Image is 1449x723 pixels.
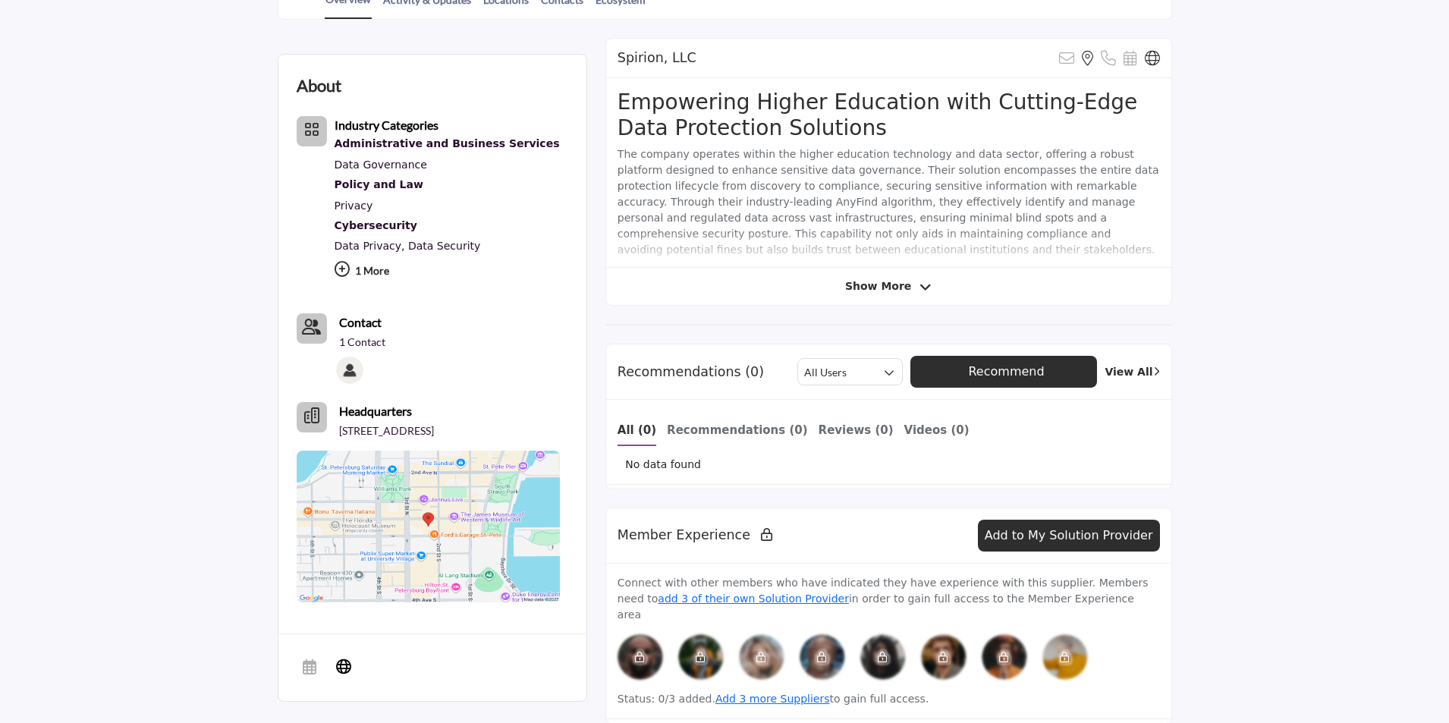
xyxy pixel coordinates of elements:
b: Videos (0) [904,423,970,437]
a: Industry Categories [335,120,438,132]
span: Recommend [968,364,1044,379]
div: Please rate 5 vendors to connect with members. [800,634,845,680]
div: Please rate 5 vendors to connect with members. [618,634,663,680]
img: image [1042,634,1088,680]
a: Contact [339,313,382,332]
img: image [739,634,784,680]
a: Link of redirect to contact page [297,313,327,344]
p: Connect with other members who have indicated they have experience with this supplier. Members ne... [618,575,1160,623]
img: Shane W. [336,357,363,384]
a: Administrative and Business Services [335,134,560,154]
a: Cybersecurity [335,216,560,236]
span: No data found [625,457,701,473]
p: Status: 0/3 added. to gain full access. [618,691,1160,707]
img: image [800,634,845,680]
p: The company operates within the higher education technology and data sector, offering a robust pl... [618,146,1160,258]
img: image [921,634,967,680]
h2: Empowering Higher Education with Cutting-Edge Data Protection Solutions [618,90,1160,140]
span: Show More [845,278,911,294]
h2: About [297,73,341,98]
div: Tools and frameworks for ensuring compliance with legal and regulatory requirements in educationa... [335,175,560,195]
h2: Member Experience [618,527,772,543]
a: add 3 of their own Solution Provider [658,593,849,605]
a: Privacy [335,200,373,212]
p: [STREET_ADDRESS] [339,423,434,439]
b: Reviews (0) [819,423,894,437]
a: Data Governance [335,159,427,171]
button: Contact-Employee Icon [297,313,327,344]
b: Industry Categories [335,118,438,132]
b: Recommendations (0) [667,423,808,437]
p: 1 More [335,256,560,289]
h2: Spirion, LLC [618,50,696,66]
img: image [618,634,663,680]
div: Please rate 5 vendors to connect with members. [739,634,784,680]
button: Category Icon [297,116,327,146]
a: View All [1105,364,1159,380]
img: image [678,634,724,680]
span: Add to My Solution Provider [985,528,1153,542]
b: Headquarters [339,402,412,420]
h2: Recommendations (0) [618,364,764,380]
img: Location Map [297,451,560,602]
div: Tools, practices, and services for protecting educational institutions' digital assets, data, and... [335,216,560,236]
div: Please rate 5 vendors to connect with members. [678,634,724,680]
a: 1 Contact [339,335,385,350]
img: image [860,634,906,680]
a: Policy and Law [335,175,560,195]
button: Recommend [910,356,1098,388]
button: Headquarter icon [297,402,327,432]
div: Please rate 5 vendors to connect with members. [860,634,906,680]
h2: All Users [804,365,847,380]
div: Software and systems for managing institutional operations, finances, and administrative tasks in... [335,134,560,154]
img: image [982,634,1027,680]
button: All Users [797,358,902,385]
b: Contact [339,315,382,329]
a: Add 3 more Suppliers [715,693,830,705]
div: Please rate 5 vendors to connect with members. [1042,634,1088,680]
a: Data Privacy, [335,240,405,252]
button: Add to My Solution Provider [978,520,1160,552]
div: Please rate 5 vendors to connect with members. [982,634,1027,680]
a: Data Security [408,240,480,252]
div: Please rate 5 vendors to connect with members. [921,634,967,680]
b: All (0) [618,423,656,437]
